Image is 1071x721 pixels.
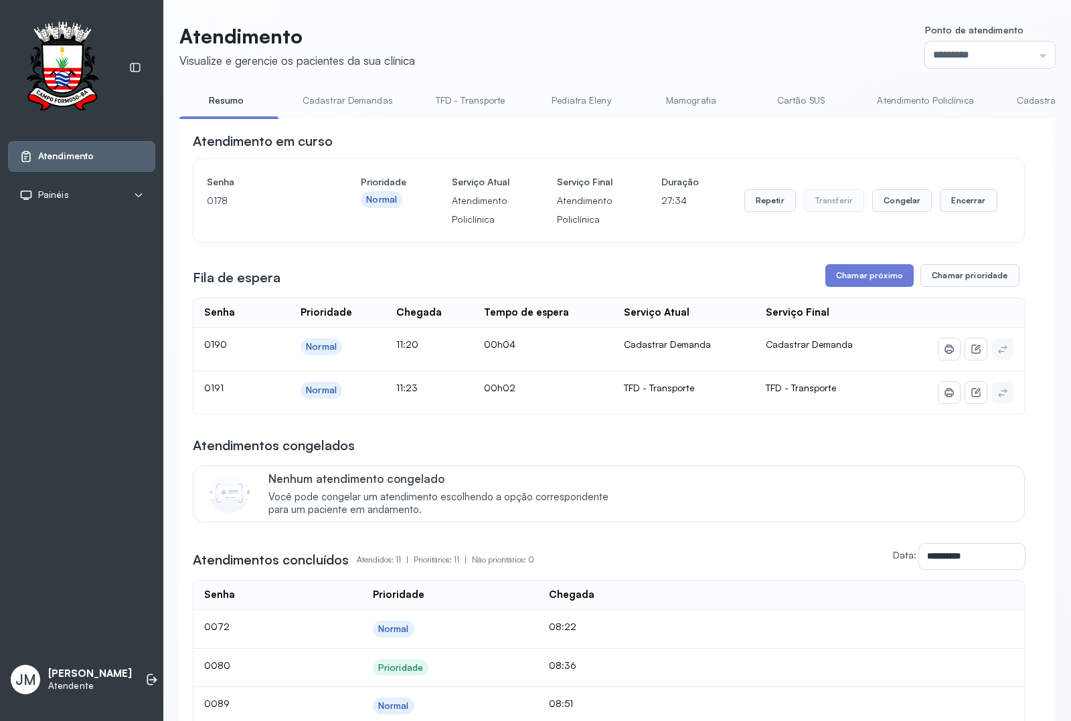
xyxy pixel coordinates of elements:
[549,698,573,709] span: 08:51
[624,382,744,394] div: TFD - Transporte
[361,173,406,191] h4: Prioridade
[193,550,349,569] h3: Atendimentos concluídos
[373,589,424,601] div: Prioridade
[452,191,511,229] p: Atendimento Policlínica
[289,90,406,112] a: Cadastrar Demandas
[557,191,616,229] p: Atendimento Policlínica
[38,150,94,162] span: Atendimento
[406,554,408,564] span: |
[557,173,616,191] h4: Serviço Final
[48,667,132,680] p: [PERSON_NAME]
[766,382,836,393] span: TFD - Transporte
[268,472,623,486] p: Nenhum atendimento congelado
[872,189,932,212] button: Congelar
[268,491,623,516] span: Você pode congelar um atendimento escolhendo a opção correspondente para um paciente em andamento.
[14,21,110,114] img: Logotipo do estabelecimento
[549,659,576,671] span: 08:36
[193,132,333,150] h3: Atendimento em curso
[193,268,280,287] h3: Fila de espera
[204,698,230,709] span: 0089
[396,338,418,350] span: 11:20
[893,549,916,560] label: Data:
[744,189,796,212] button: Repetir
[465,554,467,564] span: |
[207,191,315,210] p: 0178
[38,189,69,201] span: Painéis
[301,306,352,319] div: Prioridade
[534,90,628,112] a: Pediatra Eleny
[863,90,987,112] a: Atendimento Policlínica
[414,550,472,569] p: Prioritários: 11
[484,338,515,350] span: 00h04
[754,90,847,112] a: Cartão SUS
[204,621,230,632] span: 0072
[549,621,576,632] span: 08:22
[661,191,699,210] p: 27:34
[193,436,355,455] h3: Atendimentos congelados
[366,194,397,205] div: Normal
[804,189,865,212] button: Transferir
[920,264,1019,287] button: Chamar prioridade
[549,589,594,601] div: Chegada
[204,306,235,319] div: Senha
[766,338,853,350] span: Cadastrar Demanda
[624,338,744,350] div: Cadastrar Demanda
[204,382,224,393] span: 0191
[472,550,534,569] p: Não prioritários: 0
[452,173,511,191] h4: Serviço Atual
[207,173,315,191] h4: Senha
[825,264,914,287] button: Chamar próximo
[179,90,273,112] a: Resumo
[48,680,132,692] p: Atendente
[306,385,337,396] div: Normal
[484,382,515,393] span: 00h02
[624,306,689,319] div: Serviço Atual
[378,700,409,712] div: Normal
[204,338,227,350] span: 0190
[396,306,442,319] div: Chegada
[204,659,230,671] span: 0080
[644,90,738,112] a: Mamografia
[204,589,235,601] div: Senha
[306,341,337,352] div: Normal
[179,54,415,68] div: Visualize e gerencie os pacientes da sua clínica
[19,150,144,163] a: Atendimento
[484,306,569,319] div: Tempo de espera
[179,24,415,48] p: Atendimento
[396,382,418,393] span: 11:23
[210,473,250,513] img: Imagem de CalloutCard
[925,24,1023,35] span: Ponto de atendimento
[357,550,414,569] p: Atendidos: 11
[766,306,829,319] div: Serviço Final
[378,623,409,635] div: Normal
[940,189,997,212] button: Encerrar
[661,173,699,191] h4: Duração
[422,90,519,112] a: TFD - Transporte
[378,662,423,674] div: Prioridade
